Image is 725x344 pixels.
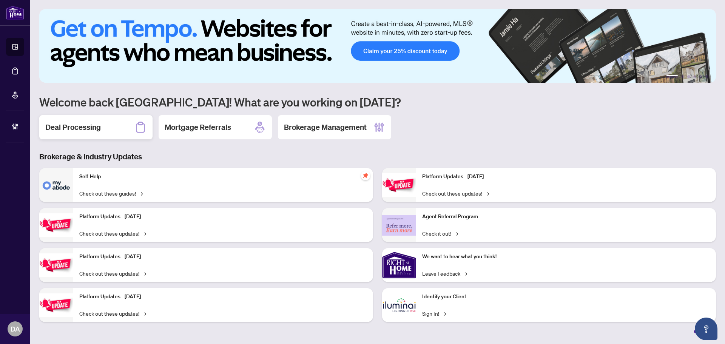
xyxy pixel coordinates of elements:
[11,324,20,334] span: DA
[422,173,710,181] p: Platform Updates - [DATE]
[705,75,708,78] button: 6
[39,293,73,317] img: Platform Updates - July 8, 2025
[422,309,446,318] a: Sign In!→
[142,269,146,278] span: →
[6,6,24,20] img: logo
[422,189,489,197] a: Check out these updates!→
[699,75,702,78] button: 5
[382,248,416,282] img: We want to hear what you think!
[79,213,367,221] p: Platform Updates - [DATE]
[681,75,684,78] button: 2
[79,253,367,261] p: Platform Updates - [DATE]
[693,75,696,78] button: 4
[666,75,678,78] button: 1
[284,122,367,133] h2: Brokerage Management
[687,75,690,78] button: 3
[485,189,489,197] span: →
[695,318,717,340] button: Open asap
[454,229,458,238] span: →
[361,171,370,180] span: pushpin
[79,189,143,197] a: Check out these guides!→
[79,173,367,181] p: Self-Help
[39,151,716,162] h3: Brokerage & Industry Updates
[139,189,143,197] span: →
[422,253,710,261] p: We want to hear what you think!
[45,122,101,133] h2: Deal Processing
[142,229,146,238] span: →
[142,309,146,318] span: →
[442,309,446,318] span: →
[79,229,146,238] a: Check out these updates!→
[422,293,710,301] p: Identify your Client
[39,95,716,109] h1: Welcome back [GEOGRAPHIC_DATA]! What are you working on [DATE]?
[382,173,416,197] img: Platform Updates - June 23, 2025
[463,269,467,278] span: →
[79,309,146,318] a: Check out these updates!→
[422,269,467,278] a: Leave Feedback→
[422,213,710,221] p: Agent Referral Program
[79,269,146,278] a: Check out these updates!→
[382,215,416,236] img: Agent Referral Program
[39,168,73,202] img: Self-Help
[39,213,73,237] img: Platform Updates - September 16, 2025
[39,253,73,277] img: Platform Updates - July 21, 2025
[422,229,458,238] a: Check it out!→
[165,122,231,133] h2: Mortgage Referrals
[382,288,416,322] img: Identify your Client
[79,293,367,301] p: Platform Updates - [DATE]
[39,9,716,83] img: Slide 0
